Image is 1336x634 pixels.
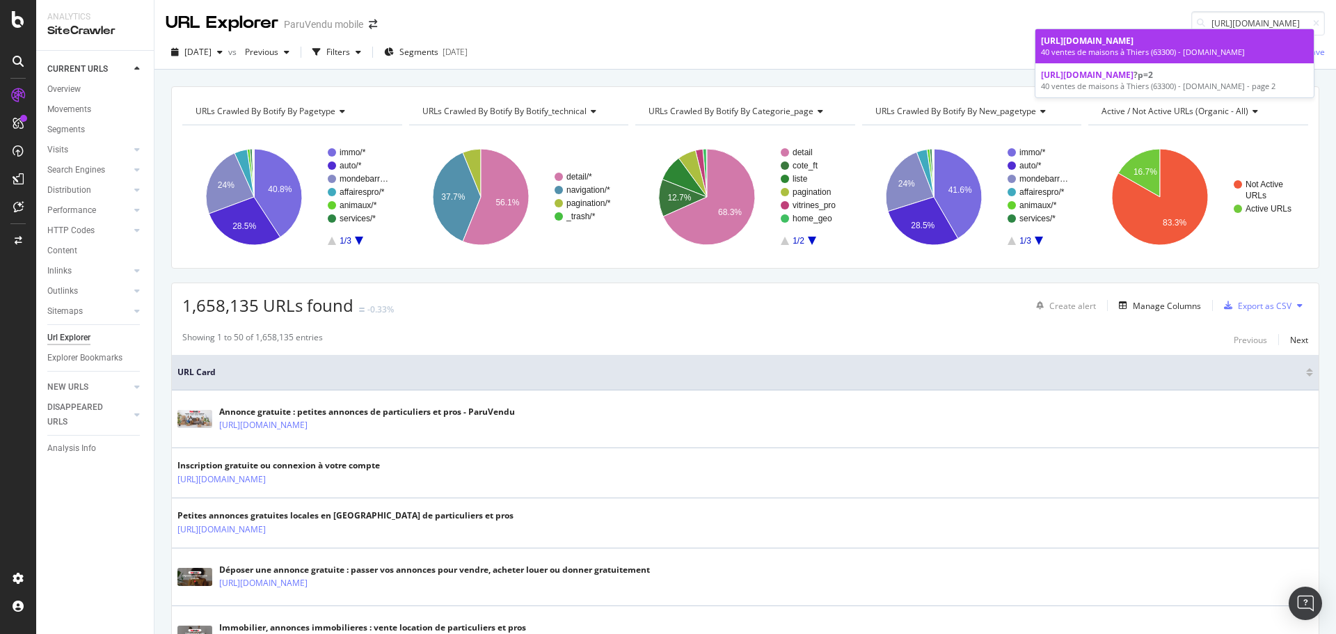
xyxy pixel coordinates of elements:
[793,174,808,184] text: liste
[268,184,292,194] text: 40.8%
[340,214,376,223] text: services/*
[47,244,144,258] a: Content
[1163,218,1186,228] text: 83.3%
[47,102,91,117] div: Movements
[47,82,144,97] a: Overview
[47,304,130,319] a: Sitemaps
[1290,331,1308,348] button: Next
[177,366,1303,379] span: URL Card
[232,221,256,231] text: 28.5%
[1099,100,1296,122] h4: Active / Not Active URLs
[177,459,380,472] div: Inscription gratuite ou connexion à votre compte
[340,148,366,157] text: immo/*
[367,303,394,315] div: -0.33%
[47,223,130,238] a: HTTP Codes
[793,214,832,223] text: home_geo
[1041,47,1308,58] div: 40 ventes de maisons à Thiers (63300) - [DOMAIN_NAME]
[873,100,1069,122] h4: URLs Crawled By Botify By new_pagetype
[177,410,212,428] img: main image
[898,179,915,189] text: 24%
[1246,191,1266,200] text: URLs
[47,400,118,429] div: DISAPPEARED URLS
[47,143,130,157] a: Visits
[1041,69,1134,81] span: [URL][DOMAIN_NAME]
[340,200,377,210] text: animaux/*
[793,161,818,171] text: cote_ft
[219,406,515,418] div: Annonce gratuite : petites annonces de particuliers et pros - ParuVendu
[1133,300,1201,312] div: Manage Columns
[284,17,363,31] div: ParuVendu mobile
[1041,69,1308,81] div: ?p=2
[219,621,526,634] div: Immobilier, annonces immobilieres : vente location de particuliers et pros
[1218,294,1291,317] button: Export as CSV
[47,203,130,218] a: Performance
[1306,46,1325,58] div: Save
[239,41,295,63] button: Previous
[340,161,362,171] text: auto/*
[177,473,266,486] a: [URL][DOMAIN_NAME]
[1019,187,1065,197] text: affairespro/*
[566,198,611,208] text: pagination/*
[1234,334,1267,346] div: Previous
[1238,300,1291,312] div: Export as CSV
[1019,200,1057,210] text: animaux/*
[166,41,228,63] button: [DATE]
[47,284,78,299] div: Outlinks
[566,212,596,221] text: _trash/*
[47,441,96,456] div: Analysis Info
[47,351,122,365] div: Explorer Bookmarks
[47,163,105,177] div: Search Engines
[47,203,96,218] div: Performance
[1041,35,1134,47] span: [URL][DOMAIN_NAME]
[47,183,91,198] div: Distribution
[47,62,130,77] a: CURRENT URLS
[1088,136,1306,257] svg: A chart.
[47,223,95,238] div: HTTP Codes
[646,100,843,122] h4: URLs Crawled By Botify By categorie_page
[1246,180,1283,189] text: Not Active
[47,122,85,137] div: Segments
[1134,167,1157,177] text: 16.7%
[184,46,212,58] span: 2025 Aug. 25th
[1019,148,1046,157] text: immo/*
[862,136,1080,257] svg: A chart.
[47,380,130,395] a: NEW URLS
[1246,204,1291,214] text: Active URLs
[47,102,144,117] a: Movements
[340,187,385,197] text: affairespro/*
[47,23,143,39] div: SiteCrawler
[47,183,130,198] a: Distribution
[793,236,804,246] text: 1/2
[219,576,308,590] a: [URL][DOMAIN_NAME]
[409,136,627,257] svg: A chart.
[1041,81,1308,92] div: 40 ventes de maisons à Thiers (63300) - [DOMAIN_NAME] - page 2
[668,193,692,203] text: 12.7%
[228,46,239,58] span: vs
[47,331,90,345] div: Url Explorer
[566,185,610,195] text: navigation/*
[422,105,587,117] span: URLs Crawled By Botify By botify_technical
[1031,294,1096,317] button: Create alert
[911,221,935,230] text: 28.5%
[1290,334,1308,346] div: Next
[47,380,88,395] div: NEW URLS
[47,143,68,157] div: Visits
[399,46,438,58] span: Segments
[1019,236,1031,246] text: 1/3
[219,418,308,432] a: [URL][DOMAIN_NAME]
[566,172,592,182] text: detail/*
[182,136,400,257] div: A chart.
[635,136,853,257] svg: A chart.
[47,331,144,345] a: Url Explorer
[47,62,108,77] div: CURRENT URLS
[47,82,81,97] div: Overview
[193,100,390,122] h4: URLs Crawled By Botify By pagetype
[47,122,144,137] a: Segments
[1234,331,1267,348] button: Previous
[443,46,468,58] div: [DATE]
[1289,587,1322,620] div: Open Intercom Messenger
[718,207,742,217] text: 68.3%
